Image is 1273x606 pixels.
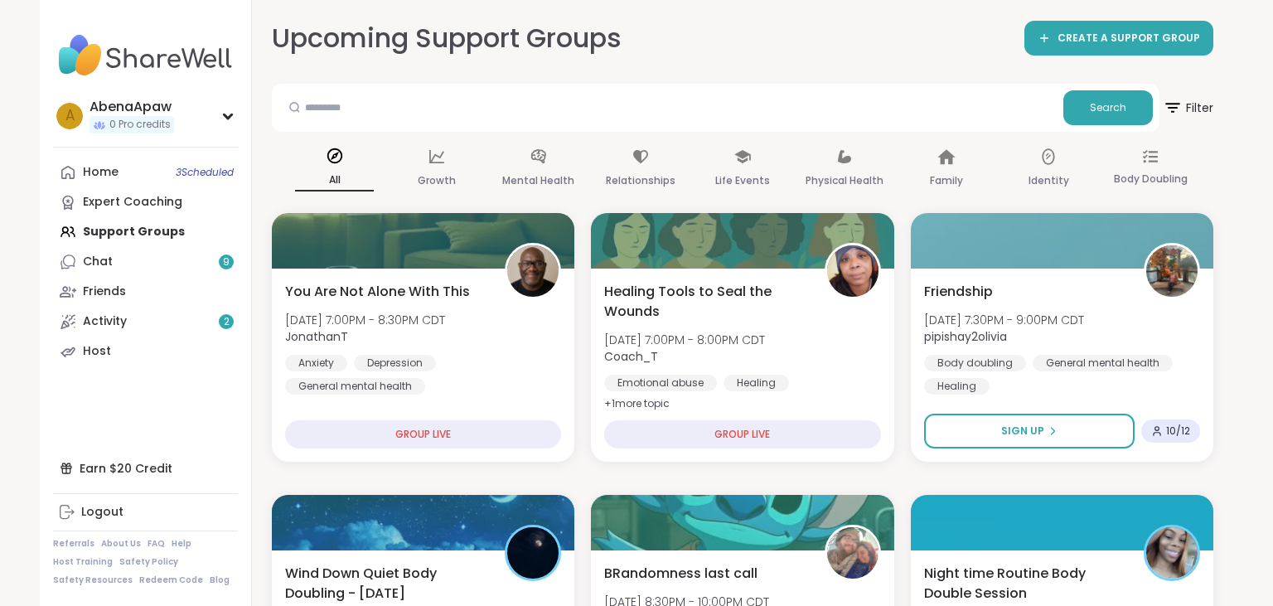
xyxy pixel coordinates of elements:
[1029,171,1069,191] p: Identity
[1058,32,1200,46] span: CREATE A SUPPORT GROUP
[604,348,658,365] b: Coach_T
[1001,424,1044,439] span: Sign Up
[806,171,883,191] p: Physical Health
[1163,84,1213,132] button: Filter
[83,164,119,181] div: Home
[81,504,123,521] div: Logout
[1024,21,1213,56] a: CREATE A SUPPORT GROUP
[604,420,880,448] div: GROUP LIVE
[83,194,182,211] div: Expert Coaching
[224,315,230,329] span: 2
[272,20,622,57] h2: Upcoming Support Groups
[1063,90,1153,125] button: Search
[285,355,347,371] div: Anxiety
[1114,169,1188,189] p: Body Doubling
[285,328,348,345] b: JonathanT
[53,158,238,187] a: Home3Scheduled
[119,556,178,568] a: Safety Policy
[1033,355,1173,371] div: General mental health
[83,343,111,360] div: Host
[606,171,675,191] p: Relationships
[604,375,717,391] div: Emotional abuse
[1090,100,1126,115] span: Search
[223,255,230,269] span: 9
[502,171,574,191] p: Mental Health
[604,282,806,322] span: Healing Tools to Seal the Wounds
[604,332,765,348] span: [DATE] 7:00PM - 8:00PM CDT
[507,527,559,579] img: QueenOfTheNight
[53,187,238,217] a: Expert Coaching
[176,166,234,179] span: 3 Scheduled
[295,170,374,191] p: All
[109,118,171,132] span: 0 Pro credits
[210,574,230,586] a: Blog
[65,105,75,127] span: A
[827,527,879,579] img: BRandom502
[53,27,238,85] img: ShareWell Nav Logo
[139,574,203,586] a: Redeem Code
[53,574,133,586] a: Safety Resources
[1146,527,1198,579] img: seasonzofapril
[53,453,238,483] div: Earn $20 Credit
[507,245,559,297] img: JonathanT
[53,307,238,337] a: Activity2
[724,375,789,391] div: Healing
[83,284,126,300] div: Friends
[924,328,1007,345] b: pipishay2olivia
[285,564,486,604] span: Wind Down Quiet Body Doubling - [DATE]
[715,171,770,191] p: Life Events
[285,312,445,328] span: [DATE] 7:00PM - 8:30PM CDT
[90,98,174,116] div: AbenaApaw
[354,355,436,371] div: Depression
[53,337,238,366] a: Host
[1163,88,1213,128] span: Filter
[53,556,113,568] a: Host Training
[285,282,470,302] span: You Are Not Alone With This
[930,171,963,191] p: Family
[1146,245,1198,297] img: pipishay2olivia
[1166,424,1190,438] span: 10 / 12
[172,538,191,550] a: Help
[924,282,993,302] span: Friendship
[53,538,94,550] a: Referrals
[924,414,1135,448] button: Sign Up
[924,378,990,395] div: Healing
[53,247,238,277] a: Chat9
[827,245,879,297] img: Coach_T
[83,313,127,330] div: Activity
[285,378,425,395] div: General mental health
[285,420,561,448] div: GROUP LIVE
[924,355,1026,371] div: Body doubling
[148,538,165,550] a: FAQ
[604,564,758,584] span: BRandomness last call
[924,312,1084,328] span: [DATE] 7:30PM - 9:00PM CDT
[83,254,113,270] div: Chat
[53,277,238,307] a: Friends
[53,497,238,527] a: Logout
[924,564,1125,604] span: Night time Routine Body Double Session
[101,538,141,550] a: About Us
[418,171,456,191] p: Growth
